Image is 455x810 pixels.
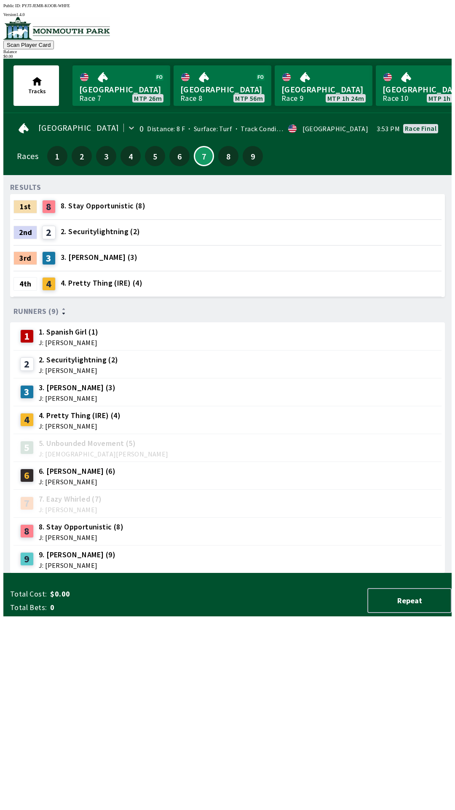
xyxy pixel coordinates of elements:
span: 7 [197,154,211,158]
span: J: [PERSON_NAME] [39,339,99,346]
span: Total Cost: [10,589,47,599]
button: Tracks [13,65,59,106]
span: 2. Securitylightning (2) [39,354,118,365]
span: 6. [PERSON_NAME] (6) [39,466,115,477]
div: $ 0.00 [3,54,452,59]
div: 0 [139,125,144,132]
span: [GEOGRAPHIC_DATA] [281,84,366,95]
div: Race final [405,125,436,132]
span: PYJT-JEMR-KOOR-WHFE [22,3,70,8]
span: 8 [220,153,236,159]
span: 1. Spanish Girl (1) [39,327,99,337]
span: Repeat [375,596,444,605]
span: MTP 26m [134,95,162,102]
button: 7 [194,146,214,166]
div: 3 [42,251,56,265]
span: 4. Pretty Thing (IRE) (4) [39,410,120,421]
a: [GEOGRAPHIC_DATA]Race 9MTP 1h 24m [275,65,372,106]
span: 8. Stay Opportunistic (8) [39,521,123,532]
div: 1 [20,329,34,343]
div: 4 [42,277,56,291]
div: 2 [20,357,34,371]
div: RESULTS [10,184,41,191]
button: 4 [120,146,141,166]
span: 4. Pretty Thing (IRE) (4) [61,278,142,289]
div: Balance [3,49,452,54]
span: J: [PERSON_NAME] [39,478,115,485]
div: Version 1.4.0 [3,12,452,17]
div: Race 7 [79,95,101,102]
div: Race 9 [281,95,303,102]
span: J: [PERSON_NAME] [39,423,120,429]
button: 5 [145,146,165,166]
div: Race 10 [383,95,409,102]
span: 4 [123,153,139,159]
div: 3 [20,385,34,399]
span: [GEOGRAPHIC_DATA] [79,84,163,95]
span: 5. Unbounded Movement (5) [39,438,169,449]
img: venue logo [3,17,110,40]
span: [GEOGRAPHIC_DATA] [38,124,119,131]
div: Races [17,153,38,159]
span: J: [PERSON_NAME] [39,534,123,541]
div: 7 [20,497,34,510]
button: 2 [72,146,92,166]
span: 2. Securitylightning (2) [61,226,140,237]
div: 2nd [13,226,37,239]
span: 9 [245,153,261,159]
button: 9 [243,146,263,166]
span: 2 [74,153,90,159]
span: 5 [147,153,163,159]
span: Surface: Turf [185,124,232,133]
span: 6 [171,153,187,159]
span: J: [PERSON_NAME] [39,367,118,374]
div: 3rd [13,251,37,265]
span: Tracks [28,87,46,95]
div: Race 8 [180,95,202,102]
span: 1 [49,153,65,159]
button: Repeat [367,588,452,613]
button: 6 [169,146,190,166]
button: Scan Player Card [3,40,54,49]
button: 3 [96,146,116,166]
span: 0 [50,602,183,613]
span: 9. [PERSON_NAME] (9) [39,549,115,560]
span: 3. [PERSON_NAME] (3) [61,252,137,263]
span: 3:53 PM [377,125,400,132]
div: 9 [20,552,34,566]
span: $0.00 [50,589,183,599]
span: 3 [98,153,114,159]
div: 4th [13,277,37,291]
div: 4 [20,413,34,427]
a: [GEOGRAPHIC_DATA]Race 7MTP 26m [72,65,170,106]
span: 8. Stay Opportunistic (8) [61,200,145,211]
span: 7. Eazy Whirled (7) [39,494,102,505]
button: 1 [47,146,67,166]
div: Runners (9) [13,307,442,316]
span: Track Condition: Firm [232,124,306,133]
span: 3. [PERSON_NAME] (3) [39,382,115,393]
div: 1st [13,200,37,213]
span: Runners (9) [13,308,59,315]
a: [GEOGRAPHIC_DATA]Race 8MTP 56m [174,65,271,106]
span: J: [DEMOGRAPHIC_DATA][PERSON_NAME] [39,451,169,457]
div: 8 [20,524,34,538]
button: 8 [218,146,238,166]
div: 6 [20,469,34,482]
div: Public ID: [3,3,452,8]
span: Distance: 8 F [147,124,185,133]
span: [GEOGRAPHIC_DATA] [180,84,265,95]
div: [GEOGRAPHIC_DATA] [302,125,368,132]
span: MTP 56m [235,95,263,102]
div: 8 [42,200,56,213]
div: 5 [20,441,34,454]
span: MTP 1h 24m [327,95,364,102]
div: 2 [42,226,56,239]
span: J: [PERSON_NAME] [39,506,102,513]
span: Total Bets: [10,602,47,613]
span: J: [PERSON_NAME] [39,562,115,569]
span: J: [PERSON_NAME] [39,395,115,402]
